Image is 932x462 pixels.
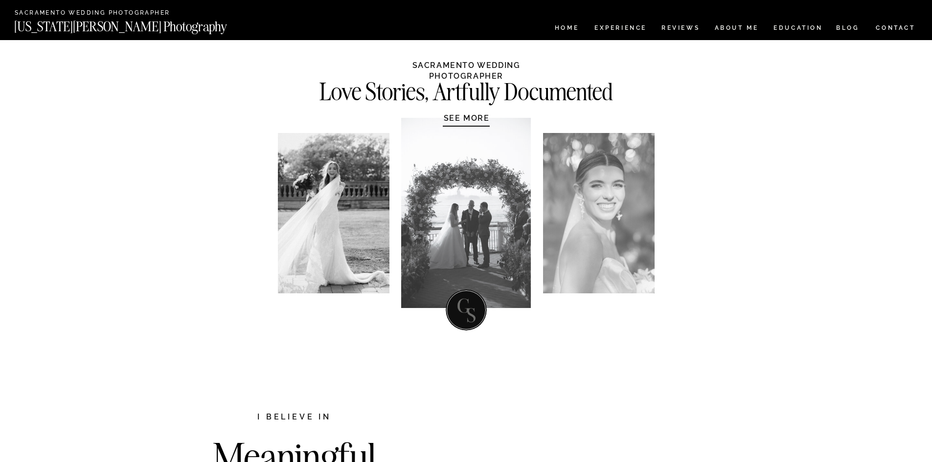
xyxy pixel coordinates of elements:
[375,60,558,80] h1: SACRAMENTO WEDDING PHOTOGRAPHER
[14,20,260,28] a: [US_STATE][PERSON_NAME] Photography
[298,81,635,100] h2: Love Stories, Artfully Documented
[15,10,187,17] a: Sacramento Wedding Photographer
[773,25,824,33] a: EDUCATION
[553,25,581,33] a: HOME
[836,25,860,33] a: BLOG
[206,411,383,424] h2: I believe in
[875,22,916,33] a: CONTACT
[661,25,698,33] a: REVIEWS
[420,113,513,123] a: SEE MORE
[594,25,646,33] a: Experience
[714,25,759,33] a: ABOUT ME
